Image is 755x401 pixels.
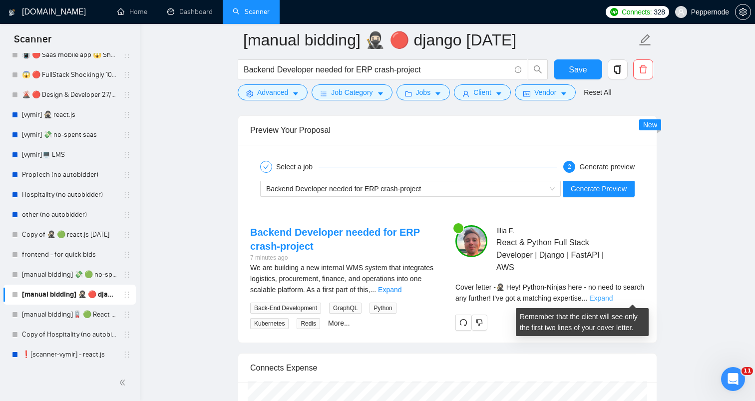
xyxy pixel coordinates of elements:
[22,305,117,325] a: [manual bidding]🪫 🟢 React Native old tweaked 05.05 індус копі
[22,45,117,65] a: 📳 🔴 Saas mobile app 😱 Shockingly 10/01
[123,331,131,339] span: holder
[22,265,117,285] a: [manual bidding] 💸 🟢 no-spent saas
[167,7,213,16] a: dashboardDashboard
[476,319,483,327] span: dislike
[263,164,269,170] span: check
[250,227,420,252] a: Backend Developer needed for ERP crash-project
[721,367,745,391] iframe: Intercom live chat
[297,318,320,329] span: Redis
[257,87,288,98] span: Advanced
[473,87,491,98] span: Client
[276,161,319,173] div: Select a job
[233,7,270,16] a: searchScanner
[123,91,131,99] span: holder
[569,63,587,76] span: Save
[22,105,117,125] a: [vymir] 🥷🏻 react.js
[22,205,117,225] a: other (no autobidder)
[238,84,308,100] button: settingAdvancedcaret-down
[634,65,653,74] span: delete
[589,294,613,302] a: Expand
[515,66,521,73] span: info-circle
[455,315,471,331] button: redo
[633,59,653,79] button: delete
[329,303,362,314] span: GraphQL
[123,51,131,59] span: holder
[735,8,751,16] a: setting
[6,32,59,53] span: Scanner
[8,4,15,20] img: logo
[563,181,635,197] button: Generate Preview
[378,286,401,294] a: Expand
[22,85,117,105] a: 🌋 🔴 Design & Developer 27/01 Illia profile
[528,59,548,79] button: search
[516,308,649,336] div: Remember that the client will see only the first two lines of your cover letter.
[377,90,384,97] span: caret-down
[584,87,611,98] a: Reset All
[496,236,615,274] span: React & Python Full Stack Developer | Django | FastAPI | AWS
[292,90,299,97] span: caret-down
[434,90,441,97] span: caret-down
[515,84,576,100] button: idcardVendorcaret-down
[312,84,392,100] button: barsJob Categorycaret-down
[22,185,117,205] a: Hospitality (no autobidder)
[250,303,321,314] span: Back-End Development
[119,378,129,388] span: double-left
[320,90,327,97] span: bars
[742,367,753,375] span: 11
[22,125,117,145] a: [vymir] 💸 no-spent saas
[643,121,657,129] span: New
[123,151,131,159] span: holder
[22,145,117,165] a: [vymir]💻 LMS
[523,90,530,97] span: idcard
[462,90,469,97] span: user
[455,282,645,304] div: Remember that the client will see only the first two lines of your cover letter.
[639,33,652,46] span: edit
[22,245,117,265] a: frontend - for quick bids
[654,6,665,17] span: 328
[528,65,547,74] span: search
[331,87,373,98] span: Job Category
[608,65,627,74] span: copy
[123,191,131,199] span: holder
[123,71,131,79] span: holder
[405,90,412,97] span: folder
[244,63,510,76] input: Search Freelance Jobs...
[250,253,439,263] div: 7 minutes ago
[22,285,117,305] a: [manual bidding] 🥷🏻 🔴 django [DATE]
[455,283,644,302] span: Cover letter - 🥷🏻 Hey! Python-Ninjas here - no need to search any further! I've got a matching ex...
[496,227,514,235] span: Illia F .
[123,131,131,139] span: holder
[123,311,131,319] span: holder
[250,264,433,294] span: We are building a new internal WMS system that integrates logistics, procurement, finance, and op...
[735,4,751,20] button: setting
[416,87,431,98] span: Jobs
[560,90,567,97] span: caret-down
[456,319,471,327] span: redo
[579,161,635,173] div: Generate preview
[495,90,502,97] span: caret-down
[455,225,487,257] img: c1swG_HredvhpFoT3M_tNODbFuZyIecQyZno-5EQIO2altt1HIwt4yKxr3jeLDSd6a
[243,27,637,52] input: Scanner name...
[123,351,131,359] span: holder
[117,7,147,16] a: homeHome
[370,303,396,314] span: Python
[454,84,511,100] button: userClientcaret-down
[22,65,117,85] a: 😱 🔴 FullStack Shockingly 10/01 V2
[736,8,751,16] span: setting
[534,87,556,98] span: Vendor
[610,8,618,16] img: upwork-logo.png
[123,291,131,299] span: holder
[123,271,131,279] span: holder
[250,116,645,144] div: Preview Your Proposal
[250,354,645,382] div: Connects Expense
[123,171,131,179] span: holder
[22,325,117,345] a: Copy of Hospitality (no autobidder)
[123,251,131,259] span: holder
[396,84,450,100] button: folderJobscaret-down
[608,59,628,79] button: copy
[571,183,627,194] span: Generate Preview
[370,286,376,294] span: ...
[22,165,117,185] a: PropTech (no autobidder)
[554,59,602,79] button: Save
[250,318,289,329] span: Kubernetes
